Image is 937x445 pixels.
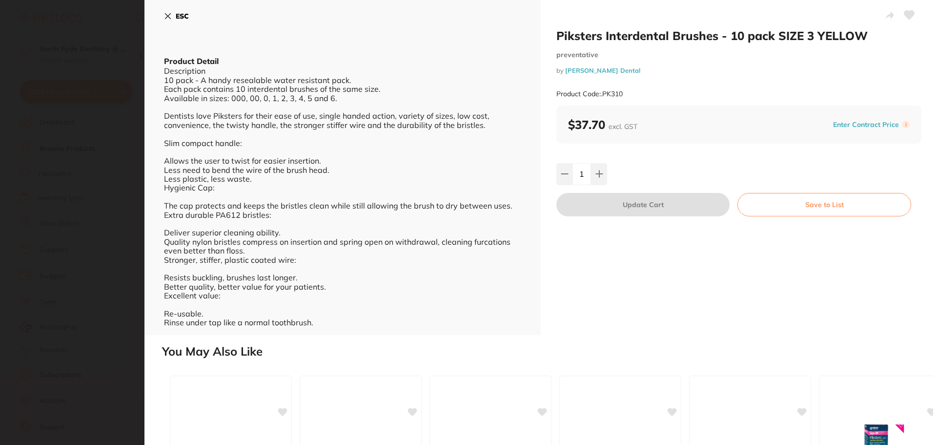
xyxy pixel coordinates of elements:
[556,51,921,59] small: preventative
[164,56,219,66] b: Product Detail
[830,120,902,129] button: Enter Contract Price
[164,66,521,327] div: Description 10 pack - A handy resealable water resistant pack. Each pack contains 10 interdental ...
[609,122,637,131] span: excl. GST
[737,193,911,216] button: Save to List
[176,12,189,21] b: ESC
[902,121,910,128] label: i
[556,90,623,98] small: Product Code: .PK310
[568,117,637,132] b: $37.70
[556,67,921,74] small: by
[164,8,189,24] button: ESC
[556,28,921,43] h2: Piksters Interdental Brushes - 10 pack SIZE 3 YELLOW
[162,345,933,359] h2: You May Also Like
[565,66,640,74] a: [PERSON_NAME] Dental
[556,193,730,216] button: Update Cart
